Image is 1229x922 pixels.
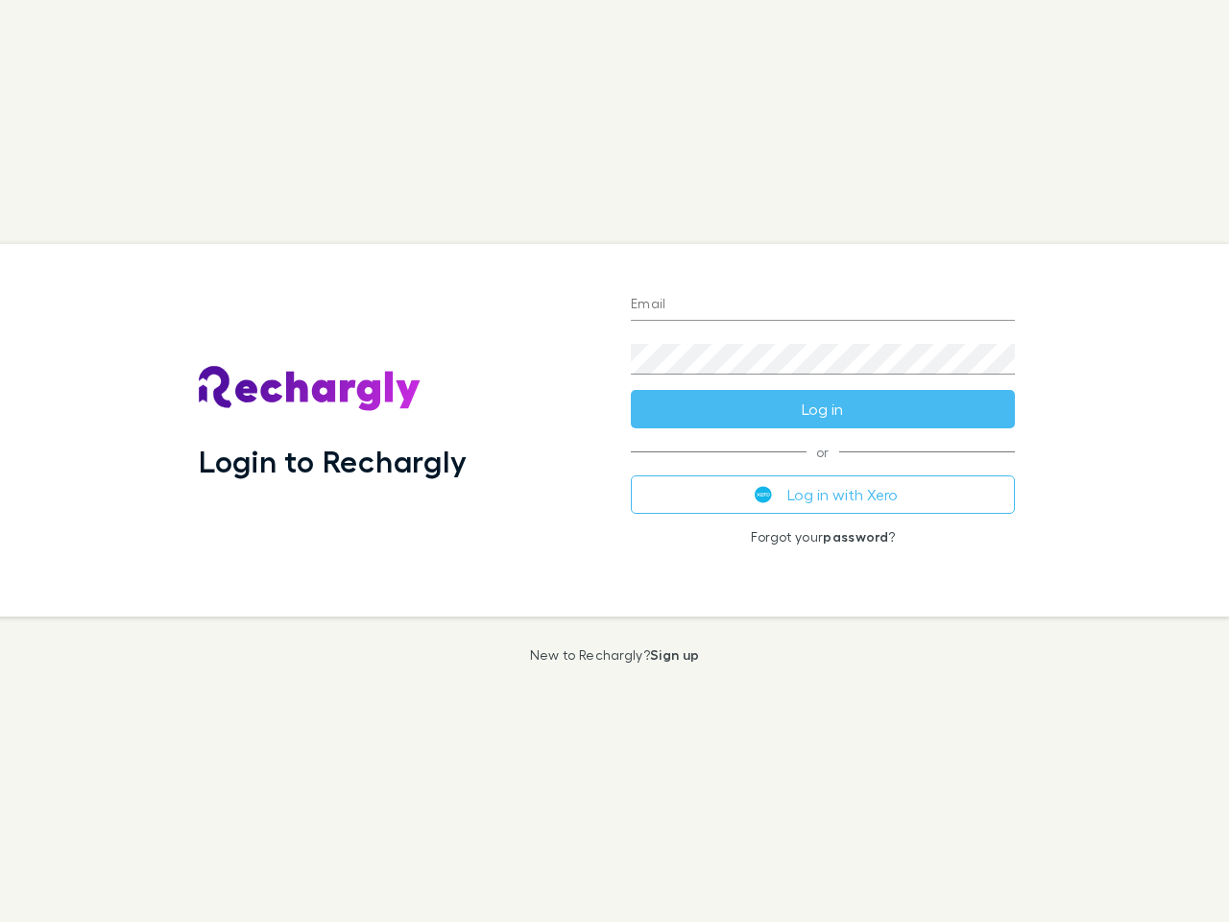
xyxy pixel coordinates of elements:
h1: Login to Rechargly [199,443,467,479]
p: New to Rechargly? [530,647,700,663]
img: Rechargly's Logo [199,366,422,412]
p: Forgot your ? [631,529,1015,545]
span: or [631,451,1015,452]
a: password [823,528,888,545]
img: Xero's logo [755,486,772,503]
button: Log in with Xero [631,475,1015,514]
a: Sign up [650,646,699,663]
button: Log in [631,390,1015,428]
